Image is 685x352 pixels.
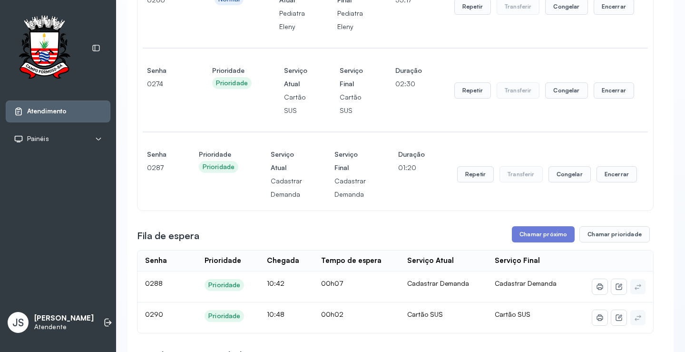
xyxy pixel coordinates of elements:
[147,161,166,174] p: 0287
[407,279,479,288] div: Cadastrar Demanda
[14,107,102,116] a: Atendimento
[398,161,425,174] p: 01:20
[321,310,343,318] span: 00h02
[334,174,366,201] p: Cadastrar Demanda
[203,163,235,171] div: Prioridade
[395,64,422,77] h4: Duração
[34,323,94,331] p: Atendente
[321,279,343,287] span: 00h07
[147,148,166,161] h4: Senha
[512,226,575,242] button: Chamar próximo
[271,174,302,201] p: Cadastrar Demanda
[267,279,284,287] span: 10:42
[205,256,241,265] div: Prioridade
[145,256,167,265] div: Senha
[407,256,454,265] div: Serviço Atual
[495,279,557,287] span: Cadastrar Demanda
[212,64,252,77] h4: Prioridade
[337,7,363,33] p: Pediatra Eleny
[395,77,422,91] p: 02:30
[137,229,199,242] h3: Fila de espera
[499,166,543,182] button: Transferir
[334,148,366,174] h4: Serviço Final
[321,256,382,265] div: Tempo de espera
[284,64,307,91] h4: Serviço Atual
[284,91,307,117] p: Cartão SUS
[147,64,180,77] h4: Senha
[147,77,180,91] p: 0274
[208,281,240,289] div: Prioridade
[145,279,163,287] span: 0288
[340,64,363,91] h4: Serviço Final
[267,310,284,318] span: 10:48
[495,256,540,265] div: Serviço Final
[279,7,305,33] p: Pediatra Eleny
[10,15,78,81] img: Logotipo do estabelecimento
[216,79,248,87] div: Prioridade
[457,166,494,182] button: Repetir
[594,82,634,99] button: Encerrar
[208,312,240,320] div: Prioridade
[34,314,94,323] p: [PERSON_NAME]
[199,148,238,161] h4: Prioridade
[497,82,540,99] button: Transferir
[267,256,299,265] div: Chegada
[495,310,530,318] span: Cartão SUS
[597,166,637,182] button: Encerrar
[27,135,49,143] span: Painéis
[145,310,163,318] span: 0290
[545,82,587,99] button: Congelar
[548,166,591,182] button: Congelar
[454,82,491,99] button: Repetir
[407,310,479,319] div: Cartão SUS
[398,148,425,161] h4: Duração
[579,226,650,242] button: Chamar prioridade
[340,91,363,117] p: Cartão SUS
[27,107,67,115] span: Atendimento
[271,148,302,174] h4: Serviço Atual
